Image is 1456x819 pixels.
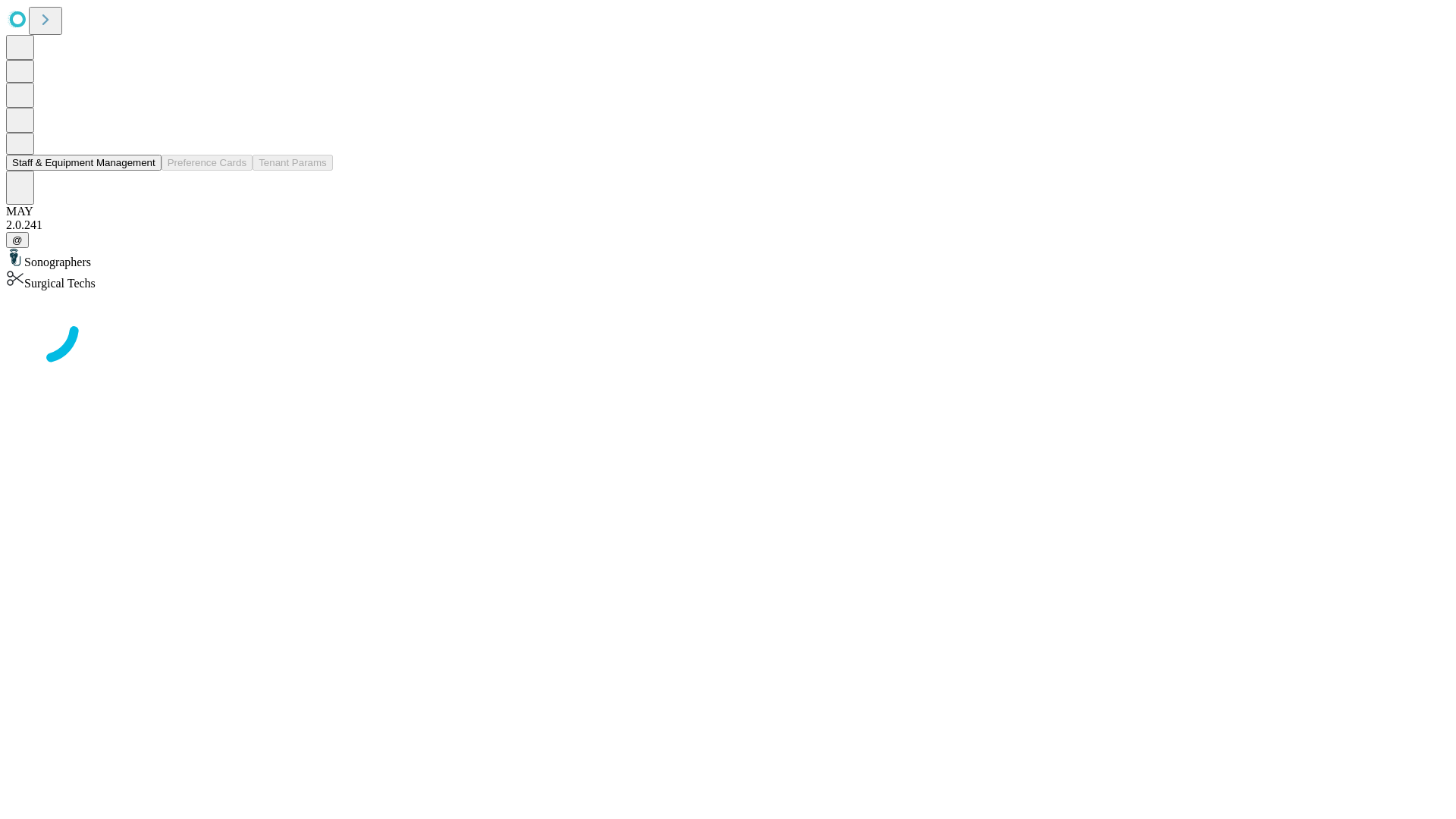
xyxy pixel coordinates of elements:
[6,205,1450,218] div: MAY
[6,218,1450,232] div: 2.0.241
[6,232,29,248] button: @
[253,155,333,171] button: Tenant Params
[6,269,1450,290] div: Surgical Techs
[6,155,162,171] button: Staff & Equipment Management
[6,248,1450,269] div: Sonographers
[162,155,253,171] button: Preference Cards
[12,234,23,246] span: @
